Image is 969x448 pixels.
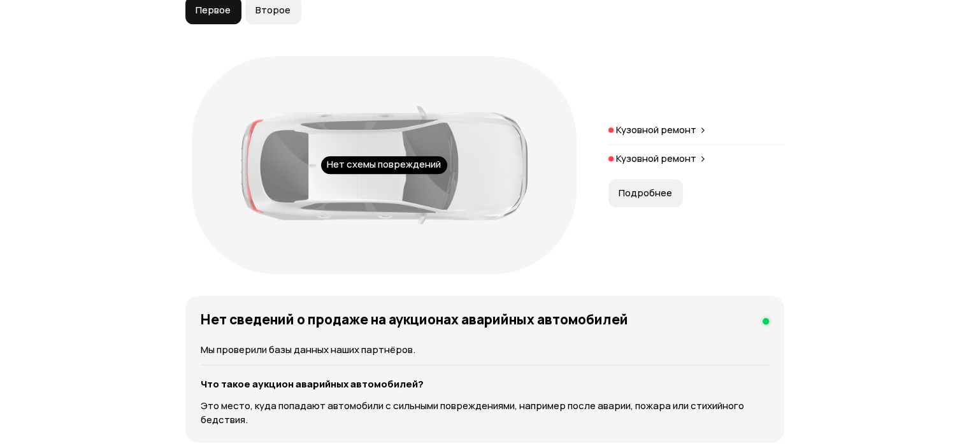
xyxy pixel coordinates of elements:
[201,311,628,328] h4: Нет сведений о продаже на аукционах аварийных автомобилей
[619,187,672,199] span: Подробнее
[196,4,231,17] span: Первое
[321,156,447,174] div: Нет схемы повреждений
[616,124,696,136] p: Кузовной ремонт
[201,377,424,391] strong: Что такое аукцион аварийных автомобилей?
[616,152,696,165] p: Кузовной ремонт
[201,343,769,357] p: Мы проверили базы данных наших партнёров.
[201,399,769,427] p: Это место, куда попадают автомобили с сильными повреждениями, например после аварии, пожара или с...
[608,179,683,207] button: Подробнее
[255,4,291,17] span: Второе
